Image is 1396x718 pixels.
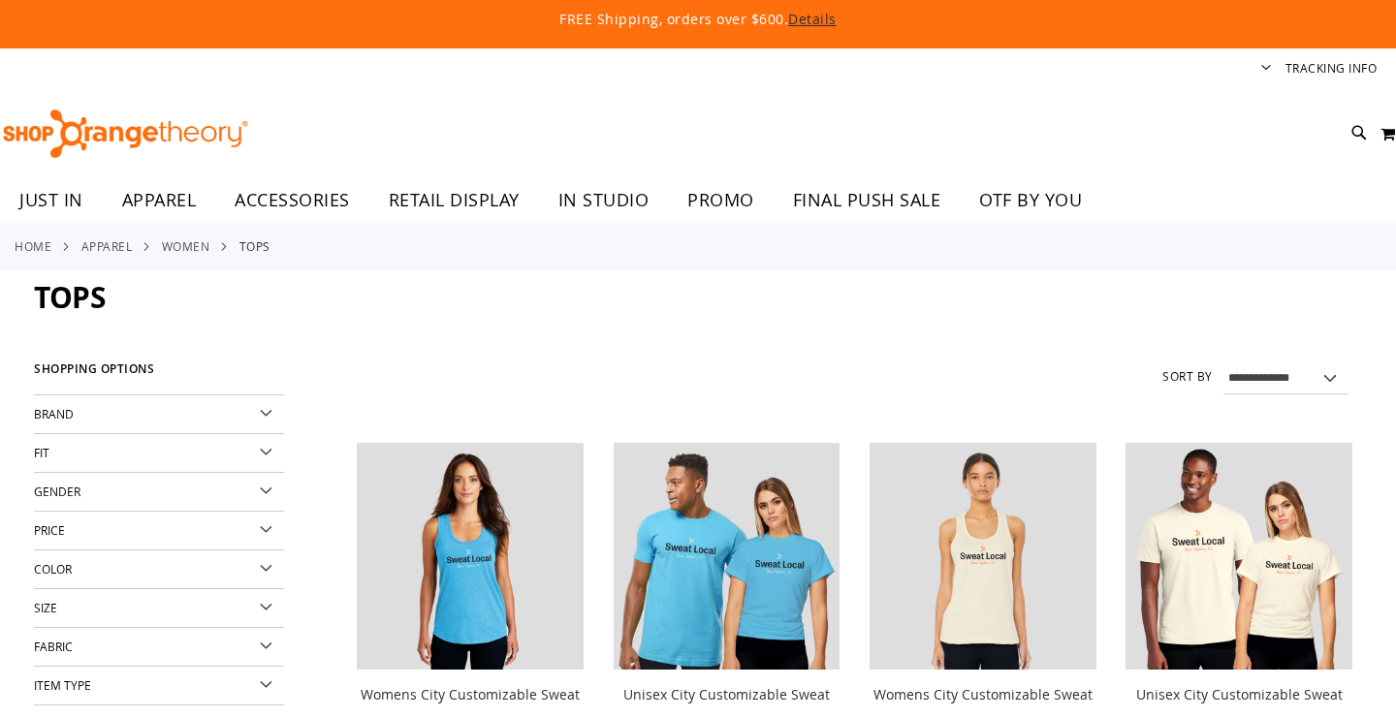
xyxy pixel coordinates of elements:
[81,237,133,255] a: APPAREL
[870,443,1096,673] a: City Customizable Jersey Racerback Tank
[34,589,284,628] div: Size
[614,443,841,673] a: Unisex City Customizable Fine Jersey Tee
[34,561,72,577] span: Color
[235,178,350,222] span: ACCESSORIES
[15,237,51,255] a: Home
[369,178,539,223] a: RETAIL DISPLAY
[1261,60,1271,78] button: Account menu
[34,473,284,512] div: Gender
[687,178,754,222] span: PROMO
[34,395,284,434] div: Brand
[19,178,83,222] span: JUST IN
[34,522,65,538] span: Price
[34,445,49,460] span: Fit
[793,178,941,222] span: FINAL PUSH SALE
[979,178,1082,222] span: OTF BY YOU
[239,237,270,255] strong: Tops
[558,178,650,222] span: IN STUDIO
[1126,443,1352,670] img: Image of Unisex City Customizable Very Important Tee
[1126,443,1352,673] a: Image of Unisex City Customizable Very Important Tee
[870,443,1096,670] img: City Customizable Jersey Racerback Tank
[122,178,197,222] span: APPAREL
[668,178,774,223] a: PROMO
[34,406,74,421] span: Brand
[774,178,961,223] a: FINAL PUSH SALE
[1162,368,1213,385] label: Sort By
[34,277,106,317] span: Tops
[389,178,520,222] span: RETAIL DISPLAY
[34,512,284,550] div: Price
[34,484,80,499] span: Gender
[34,667,284,705] div: Item Type
[788,10,837,28] a: Details
[34,600,57,615] span: Size
[539,178,669,223] a: IN STUDIO
[116,10,1280,29] p: FREE Shipping, orders over $600.
[34,354,284,395] strong: Shopping Options
[960,178,1101,223] a: OTF BY YOU
[357,443,584,670] img: City Customizable Perfect Racerback Tank
[34,639,73,654] span: Fabric
[34,550,284,589] div: Color
[34,677,91,693] span: Item Type
[614,443,841,670] img: Unisex City Customizable Fine Jersey Tee
[357,443,584,673] a: City Customizable Perfect Racerback Tank
[162,237,210,255] a: WOMEN
[34,628,284,667] div: Fabric
[103,178,216,222] a: APPAREL
[1285,60,1378,77] a: Tracking Info
[34,434,284,473] div: Fit
[215,178,369,223] a: ACCESSORIES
